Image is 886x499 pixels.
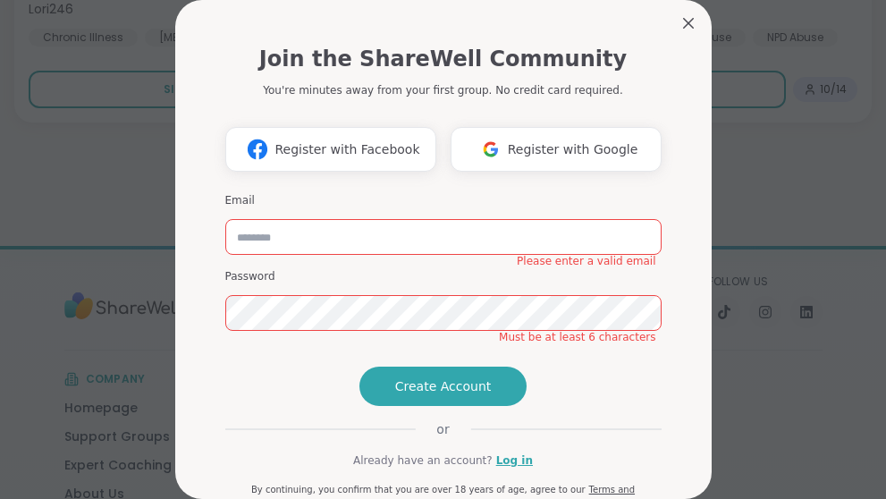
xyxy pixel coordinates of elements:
button: Create Account [359,367,527,406]
button: Register with Facebook [225,127,436,172]
p: You're minutes away from your first group. No credit card required. [263,82,622,98]
span: Already have an account? [353,452,493,469]
span: or [415,420,470,438]
button: Register with Google [451,127,662,172]
img: ShareWell Logomark [240,132,274,165]
span: Must be at least 6 characters [499,330,655,344]
h1: Join the ShareWell Community [259,43,627,75]
span: By continuing, you confirm that you are over 18 years of age, agree to our [251,485,586,495]
span: Register with Facebook [274,140,419,159]
img: ShareWell Logomark [474,132,508,165]
span: Register with Google [508,140,638,159]
h3: Email [225,193,662,208]
span: Create Account [395,377,492,395]
a: Log in [496,452,533,469]
span: Please enter a valid email [517,254,655,268]
h3: Password [225,269,662,284]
